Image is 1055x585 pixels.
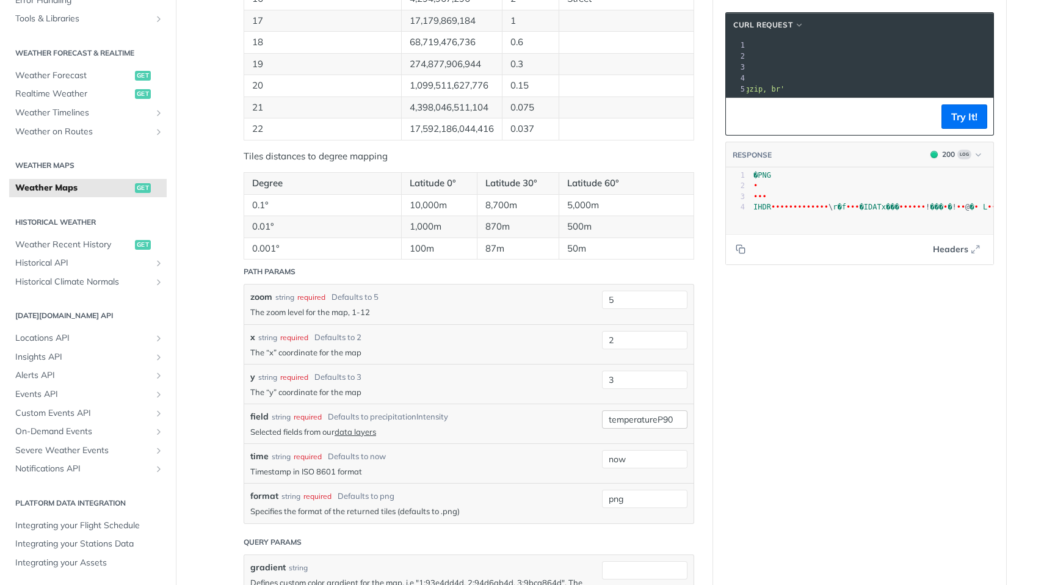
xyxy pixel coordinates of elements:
[135,183,151,193] span: get
[15,88,132,100] span: Realtime Weather
[280,332,308,343] div: required
[244,238,402,260] td: 0.001°
[154,352,164,362] button: Show subpages for Insights API
[9,366,167,385] a: Alerts APIShow subpages for Alerts API
[732,240,749,258] button: Copy to clipboard
[780,203,784,211] span: \u1
[961,203,965,211] span: \u7f
[917,203,921,211] span: \u8
[250,466,596,477] p: Timestamp in ISO 8601 format
[135,240,151,250] span: get
[154,446,164,456] button: Show subpages for Severe Weather Events
[154,427,164,437] button: Show subpages for On-Demand Events
[924,148,987,161] button: 200200Log
[9,236,167,254] a: Weather Recent Historyget
[314,371,361,383] div: Defaults to 3
[328,411,448,423] div: Defaults to precipitationIntensity
[244,173,402,195] th: Degree
[775,203,780,211] span: \u0
[846,203,850,211] span: \u0
[904,203,908,211] span: \u11
[244,150,694,164] p: Tiles distances to degree mapping
[244,266,295,277] div: Path Params
[9,348,167,366] a: Insights APIShow subpages for Insights API
[797,203,802,211] span: \u1
[726,51,747,62] div: 2
[942,149,955,160] div: 200
[9,104,167,122] a: Weather TimelinesShow subpages for Weather Timelines
[15,332,151,344] span: Locations API
[785,203,789,211] span: \u0
[753,192,758,201] span: \u0
[729,19,808,31] button: cURL Request
[9,10,167,28] a: Tools & LibrariesShow subpages for Tools & Libraries
[992,203,996,211] span: \u10
[9,67,167,85] a: Weather Forecastget
[477,194,559,216] td: 8,700m
[252,57,393,71] p: 19
[9,85,167,103] a: Realtime Weatherget
[332,291,379,303] div: Defaults to 5
[850,203,855,211] span: \u0
[753,203,771,211] span: IHDR
[15,407,151,420] span: Custom Events API
[244,216,402,238] td: 0.01°
[559,216,694,238] td: 500m
[250,347,596,358] p: The “x” coordinate for the map
[510,79,551,93] p: 0.15
[252,35,393,49] p: 18
[908,203,912,211] span: \u0
[401,216,477,238] td: 1,000m
[15,276,151,288] span: Historical Climate Normals
[811,203,815,211] span: \u6
[410,79,494,93] p: 1,099,511,627,776
[15,369,151,382] span: Alerts API
[926,240,987,258] button: Headers
[733,20,792,31] span: cURL Request
[855,203,859,211] span: \u2
[983,203,987,211] span: L
[974,203,979,211] span: \u0
[952,203,956,211] span: !
[9,554,167,572] a: Integrating your Assets
[510,35,551,49] p: 0.6
[154,108,164,118] button: Show subpages for Weather Timelines
[771,203,775,211] span: \u0
[15,538,164,550] span: Integrating your Stations Data
[9,273,167,291] a: Historical Climate NormalsShow subpages for Historical Climate Normals
[941,104,987,129] button: Try It!
[154,127,164,137] button: Show subpages for Weather on Routes
[250,331,255,344] label: x
[154,277,164,287] button: Show subpages for Historical Climate Normals
[807,203,811,211] span: \u8
[401,194,477,216] td: 10,000m
[250,410,269,423] label: field
[970,203,974,211] span: �
[250,450,269,463] label: time
[9,460,167,478] a: Notifications APIShow subpages for Notifications API
[912,203,916,211] span: \u0
[275,292,294,303] div: string
[15,388,151,401] span: Events API
[726,62,747,73] div: 3
[9,423,167,441] a: On-Demand EventsShow subpages for On-Demand Events
[15,520,164,532] span: Integrating your Flight Schedule
[726,170,745,181] div: 1
[250,506,596,517] p: Specifies the format of the returned tiles (defaults to .png)
[250,387,596,398] p: The “y” coordinate for the map
[250,490,278,503] label: format
[9,310,167,321] h2: [DATE][DOMAIN_NAME] API
[154,390,164,399] button: Show subpages for Events API
[15,239,132,251] span: Weather Recent History
[833,203,846,211] span: r�f
[758,192,762,201] span: \u0
[9,498,167,509] h2: Platform DATA integration
[9,441,167,460] a: Severe Weather EventsShow subpages for Severe Weather Events
[410,101,494,115] p: 4,398,046,511,104
[948,203,952,211] span: �
[154,333,164,343] button: Show subpages for Locations API
[762,192,766,201] span: \u0
[9,535,167,553] a: Integrating your Stations Data
[154,409,164,418] button: Show subpages for Custom Events API
[802,203,807,211] span: \u0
